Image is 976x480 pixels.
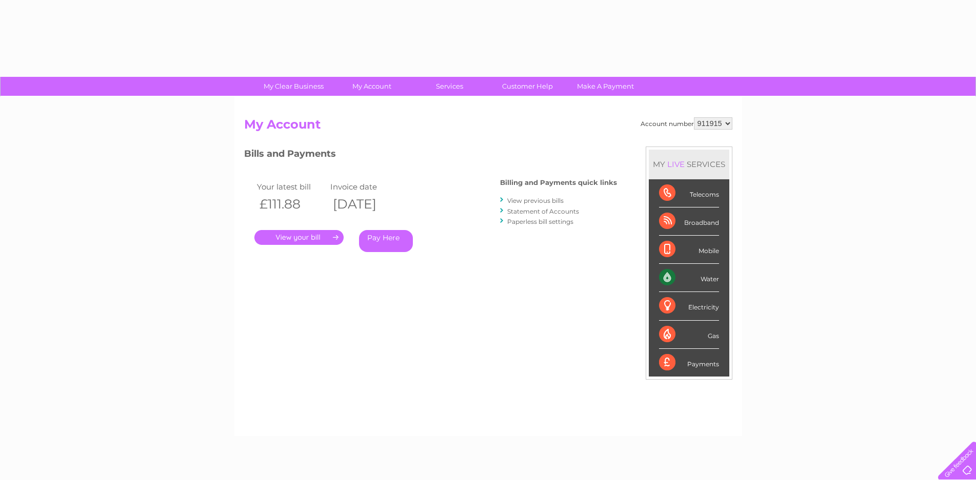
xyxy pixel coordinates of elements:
div: Water [659,264,719,292]
div: MY SERVICES [649,150,729,179]
h2: My Account [244,117,732,137]
a: Make A Payment [563,77,648,96]
a: Pay Here [359,230,413,252]
td: Invoice date [328,180,402,194]
div: Telecoms [659,179,719,207]
div: Account number [641,117,732,130]
div: Gas [659,321,719,349]
th: £111.88 [254,194,328,215]
div: Payments [659,349,719,377]
div: Mobile [659,236,719,264]
h3: Bills and Payments [244,147,617,164]
div: Electricity [659,292,719,320]
a: View previous bills [507,197,564,204]
a: Services [407,77,492,96]
a: My Account [329,77,414,96]
h4: Billing and Payments quick links [500,179,617,186]
th: [DATE] [328,194,402,215]
div: LIVE [665,159,687,169]
a: Paperless bill settings [507,218,573,225]
a: My Clear Business [251,77,336,96]
a: . [254,230,344,245]
div: Broadband [659,207,719,236]
a: Customer Help [485,77,570,96]
a: Statement of Accounts [507,207,579,215]
td: Your latest bill [254,180,328,194]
